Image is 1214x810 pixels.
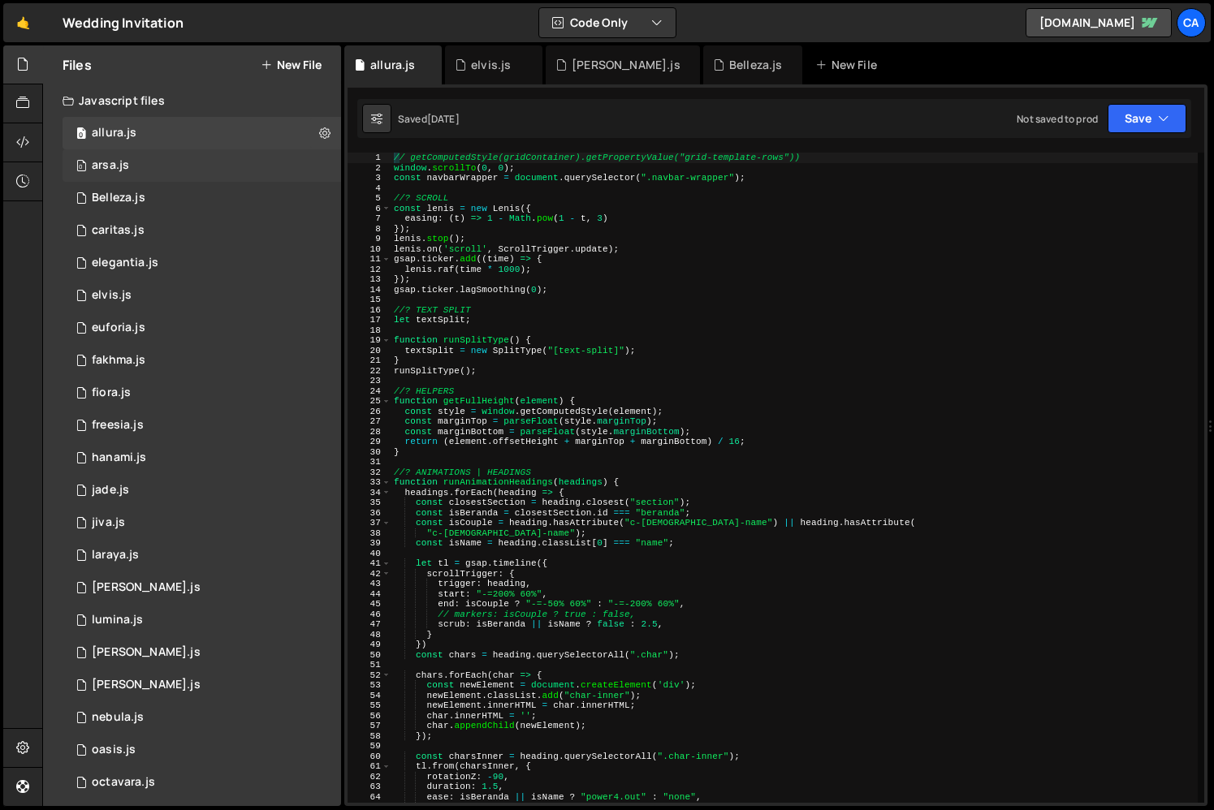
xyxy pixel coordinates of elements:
[348,528,391,539] div: 38
[63,766,341,799] div: 4126/34659.js
[572,57,680,73] div: [PERSON_NAME].js
[348,721,391,731] div: 57
[63,442,341,474] div: 4126/38075.js
[92,775,155,790] div: octavara.js
[348,396,391,407] div: 25
[348,467,391,478] div: 32
[63,474,341,506] div: 4126/20890.js
[92,353,145,368] div: fakhma.js
[348,274,391,285] div: 13
[348,437,391,447] div: 29
[348,153,391,163] div: 1
[63,56,92,74] h2: Files
[63,377,341,409] div: 4126/33487.js
[348,355,391,366] div: 21
[348,163,391,174] div: 2
[92,450,146,465] div: hanami.js
[348,376,391,386] div: 23
[348,325,391,336] div: 18
[92,678,201,692] div: [PERSON_NAME].js
[92,223,145,238] div: caritas.js
[76,128,86,141] span: 0
[92,613,143,627] div: lumina.js
[92,710,144,725] div: nebula.js
[348,315,391,325] div: 17
[92,288,132,303] div: elvis.js
[348,254,391,265] div: 11
[63,636,341,669] div: 4126/28484.js
[348,680,391,691] div: 53
[427,112,460,126] div: [DATE]
[398,112,460,126] div: Saved
[63,13,184,32] div: Wedding Invitation
[63,344,341,377] div: 4126/20358.js
[63,182,341,214] div: 4126/47541.js
[348,538,391,549] div: 39
[348,265,391,275] div: 12
[92,645,201,660] div: [PERSON_NAME].js
[348,335,391,346] div: 19
[348,660,391,670] div: 51
[348,610,391,620] div: 46
[348,549,391,559] div: 40
[63,409,341,442] div: 4126/31921.js
[92,321,145,335] div: euforia.js
[348,792,391,803] div: 64
[3,3,43,42] a: 🤙
[348,761,391,772] div: 61
[348,518,391,528] div: 37
[1108,104,1186,133] button: Save
[348,305,391,316] div: 16
[348,630,391,640] div: 48
[348,193,391,204] div: 5
[43,84,341,117] div: Javascript files
[348,579,391,589] div: 43
[63,149,341,182] div: 4126/24720.js
[63,214,341,247] div: 4126/19958.js
[92,126,136,140] div: allura.js
[63,247,341,279] div: 4126/20148.js
[348,752,391,762] div: 60
[63,539,341,571] div: 4126/24369.js
[92,158,129,173] div: arsa.js
[92,191,145,205] div: Belleza.js
[92,418,144,433] div: freesia.js
[63,734,341,766] div: 4126/28887.js
[348,670,391,681] div: 52
[348,782,391,792] div: 63
[92,256,158,270] div: elegantia.js
[348,234,391,244] div: 9
[348,213,391,224] div: 7
[348,427,391,437] div: 28
[348,366,391,377] div: 22
[348,700,391,711] div: 55
[348,416,391,427] div: 27
[348,477,391,488] div: 33
[348,204,391,214] div: 6
[63,571,341,604] div: 4126/27695.js
[348,650,391,661] div: 50
[348,569,391,579] div: 42
[348,731,391,742] div: 58
[348,295,391,305] div: 15
[348,498,391,508] div: 35
[63,506,341,539] div: 4126/26917.js
[348,488,391,498] div: 34
[92,743,136,757] div: oasis.js
[92,386,131,400] div: fiora.js
[348,447,391,458] div: 30
[1017,112,1098,126] div: Not saved to prod
[92,515,125,530] div: jiva.js
[92,548,139,562] div: laraya.js
[348,589,391,600] div: 44
[63,604,341,636] div: 4126/36749.js
[63,669,341,701] div: 4126/37339.js
[348,244,391,255] div: 10
[348,285,391,295] div: 14
[92,580,201,595] div: [PERSON_NAME].js
[348,691,391,701] div: 54
[348,407,391,417] div: 26
[1177,8,1206,37] a: Ca
[348,457,391,467] div: 31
